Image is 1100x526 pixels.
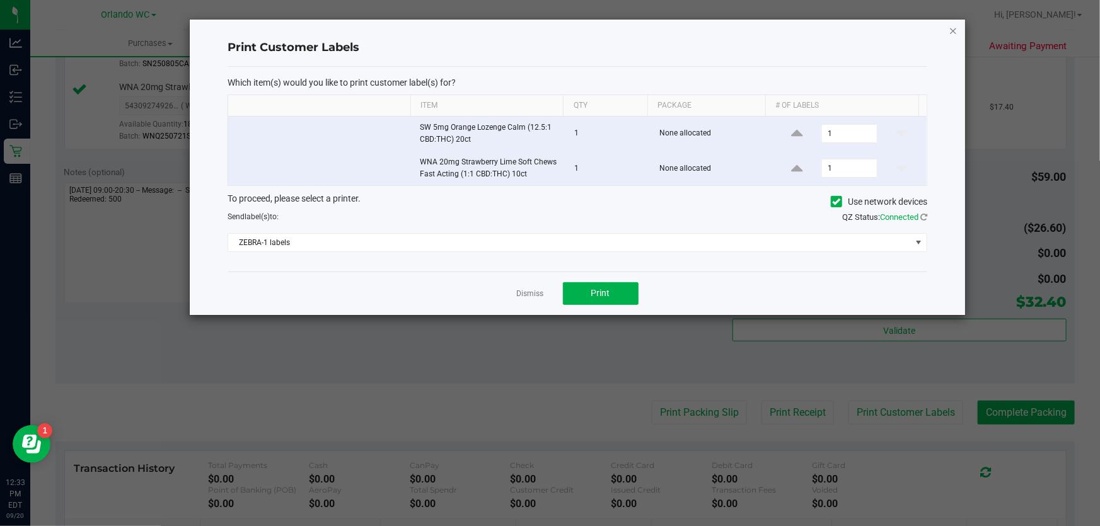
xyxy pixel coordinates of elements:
button: Print [563,282,639,305]
iframe: Resource center unread badge [37,423,52,438]
span: label(s) [245,212,270,221]
td: SW 5mg Orange Lozenge Calm (12.5:1 CBD:THC) 20ct [412,117,567,151]
label: Use network devices [831,195,927,209]
th: # of labels [765,95,918,117]
span: Print [591,288,610,298]
th: Item [410,95,564,117]
th: Qty [563,95,647,117]
iframe: Resource center [13,425,50,463]
div: To proceed, please select a printer. [218,192,937,211]
th: Package [647,95,766,117]
span: Connected [880,212,918,222]
td: None allocated [652,151,772,185]
h4: Print Customer Labels [228,40,927,56]
td: WNA 20mg Strawberry Lime Soft Chews Fast Acting (1:1 CBD:THC) 10ct [412,151,567,185]
td: 1 [567,151,652,185]
a: Dismiss [517,289,544,299]
td: None allocated [652,117,772,151]
span: QZ Status: [842,212,927,222]
span: Send to: [228,212,279,221]
span: ZEBRA-1 labels [228,234,911,251]
p: Which item(s) would you like to print customer label(s) for? [228,77,927,88]
td: 1 [567,117,652,151]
